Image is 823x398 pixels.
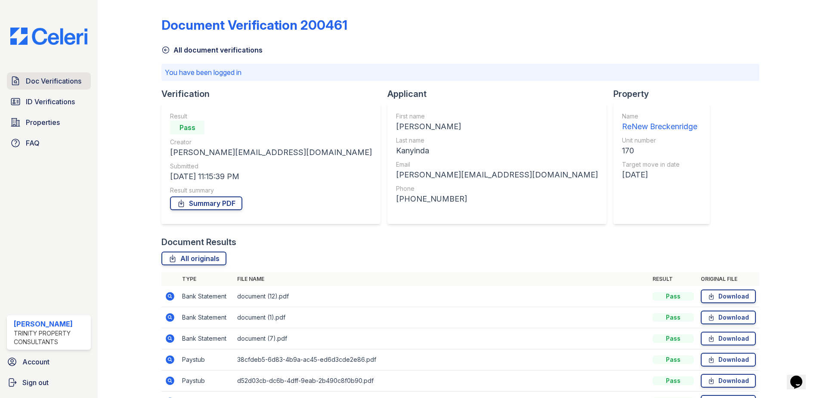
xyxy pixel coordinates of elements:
a: All document verifications [161,45,263,55]
span: Doc Verifications [26,76,81,86]
a: All originals [161,252,226,265]
div: Result summary [170,186,372,195]
div: [DATE] 11:15:39 PM [170,171,372,183]
div: [PHONE_NUMBER] [396,193,598,205]
div: Last name [396,136,598,145]
th: Type [179,272,234,286]
div: Email [396,160,598,169]
a: ID Verifications [7,93,91,110]
span: Account [22,357,50,367]
div: 170 [622,145,697,157]
div: [DATE] [622,169,697,181]
div: Kanyinda [396,145,598,157]
a: Download [701,374,756,388]
div: Pass [170,121,204,134]
div: Pass [653,334,694,343]
img: CE_Logo_Blue-a8612792a0a2168367f1c8372b55b34899dd931a85d93a1a3d3e32e68fde9ad4.png [3,28,94,45]
td: d52d03cb-dc6b-4dff-9eab-2b490c8f0b90.pdf [234,370,649,392]
td: 38cfdeb5-6d83-4b9a-ac45-ed6d3cde2e86.pdf [234,349,649,370]
a: Doc Verifications [7,72,91,90]
div: Result [170,112,372,121]
div: First name [396,112,598,121]
a: Download [701,289,756,303]
td: Bank Statement [179,286,234,307]
span: Sign out [22,377,49,388]
div: [PERSON_NAME] [14,319,87,329]
td: document (1).pdf [234,307,649,328]
div: [PERSON_NAME][EMAIL_ADDRESS][DOMAIN_NAME] [170,146,372,159]
td: Paystub [179,349,234,370]
th: Original file [697,272,759,286]
div: Pass [653,292,694,301]
span: FAQ [26,138,40,148]
div: Name [622,112,697,121]
p: You have been logged in [165,67,756,78]
div: Document Verification 200461 [161,17,347,33]
div: Creator [170,138,372,146]
th: Result [649,272,697,286]
div: ReNew Breckenridge [622,121,697,133]
div: Submitted [170,162,372,171]
td: Bank Statement [179,328,234,349]
a: Download [701,311,756,324]
a: Name ReNew Breckenridge [622,112,697,133]
a: FAQ [7,134,91,152]
div: Pass [653,376,694,385]
div: [PERSON_NAME][EMAIL_ADDRESS][DOMAIN_NAME] [396,169,598,181]
td: document (12).pdf [234,286,649,307]
span: ID Verifications [26,96,75,107]
span: Properties [26,117,60,127]
div: Applicant [387,88,613,100]
a: Properties [7,114,91,131]
a: Summary PDF [170,196,242,210]
div: Document Results [161,236,236,248]
th: File name [234,272,649,286]
div: [PERSON_NAME] [396,121,598,133]
div: Unit number [622,136,697,145]
a: Download [701,353,756,367]
div: Pass [653,313,694,322]
a: Account [3,353,94,370]
a: Sign out [3,374,94,391]
a: Download [701,332,756,345]
td: Paystub [179,370,234,392]
td: Bank Statement [179,307,234,328]
div: Pass [653,355,694,364]
div: Property [613,88,717,100]
td: document (7).pdf [234,328,649,349]
div: Target move in date [622,160,697,169]
div: Trinity Property Consultants [14,329,87,346]
iframe: chat widget [787,364,814,389]
div: Verification [161,88,387,100]
div: Phone [396,184,598,193]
